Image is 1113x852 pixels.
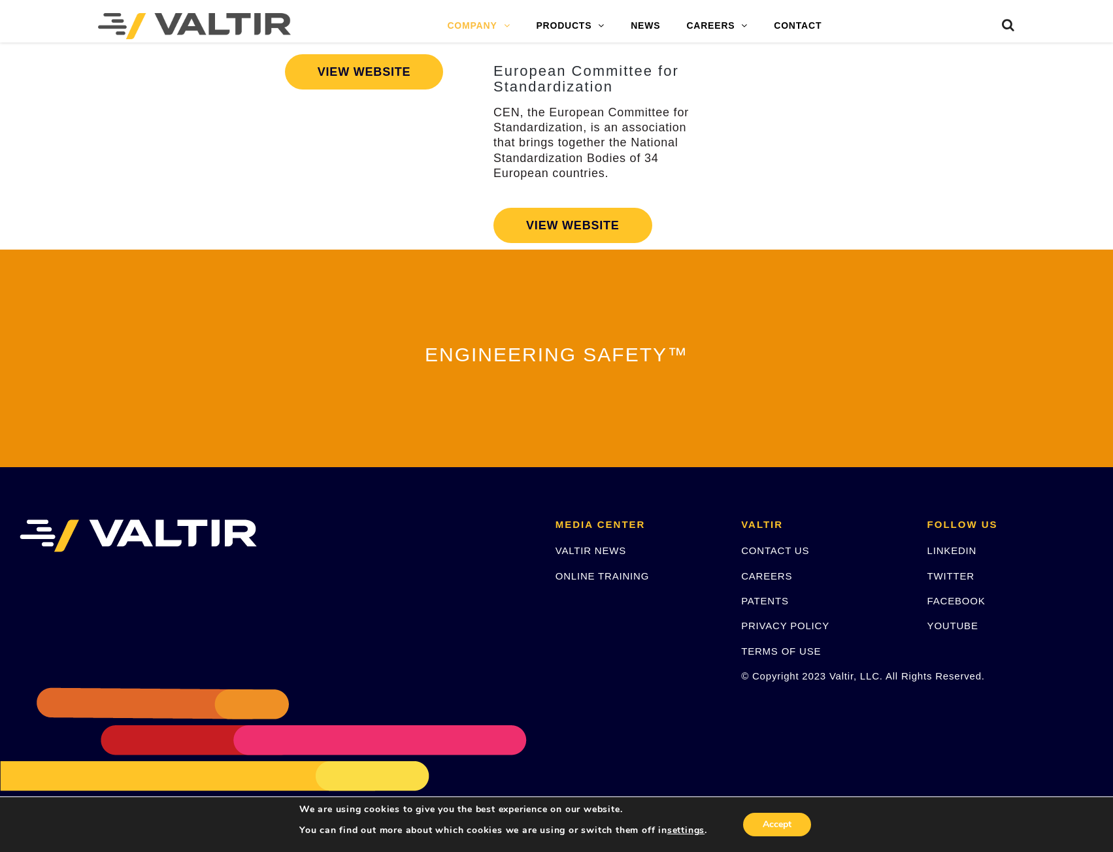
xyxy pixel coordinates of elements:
img: Valtir [98,13,291,39]
a: TWITTER [927,570,974,582]
button: Accept [743,813,811,836]
span: ENGINEERING SAFETY™ [425,344,688,365]
a: VIEW WEBSITE [285,54,444,90]
a: CAREERS [673,13,761,39]
h2: FOLLOW US [927,519,1093,531]
p: © Copyright 2023 Valtir, LLC. All Rights Reserved. [741,668,907,683]
a: PATENTS [741,595,789,606]
p: You can find out more about which cookies we are using or switch them off in . [299,825,707,836]
a: NEWS [618,13,673,39]
a: CONTACT US [741,545,809,556]
a: ONLINE TRAINING [556,570,649,582]
h3: European Committee for Standardization [493,63,689,95]
a: VIEW WEBSITE [493,208,652,243]
a: FACEBOOK [927,595,986,606]
a: CONTACT [761,13,835,39]
a: PRODUCTS [523,13,618,39]
a: YOUTUBE [927,620,978,631]
a: CAREERS [741,570,792,582]
p: CEN, the European Committee for Standardization, is an association that brings together the Natio... [493,105,689,182]
a: COMPANY [434,13,523,39]
p: We are using cookies to give you the best experience on our website. [299,804,707,815]
a: PRIVACY POLICY [741,620,829,631]
img: VALTIR [20,519,257,552]
a: TERMS OF USE [741,646,821,657]
button: settings [667,825,705,836]
a: VALTIR NEWS [556,545,626,556]
h2: MEDIA CENTER [556,519,722,531]
h2: VALTIR [741,519,907,531]
a: LINKEDIN [927,545,977,556]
